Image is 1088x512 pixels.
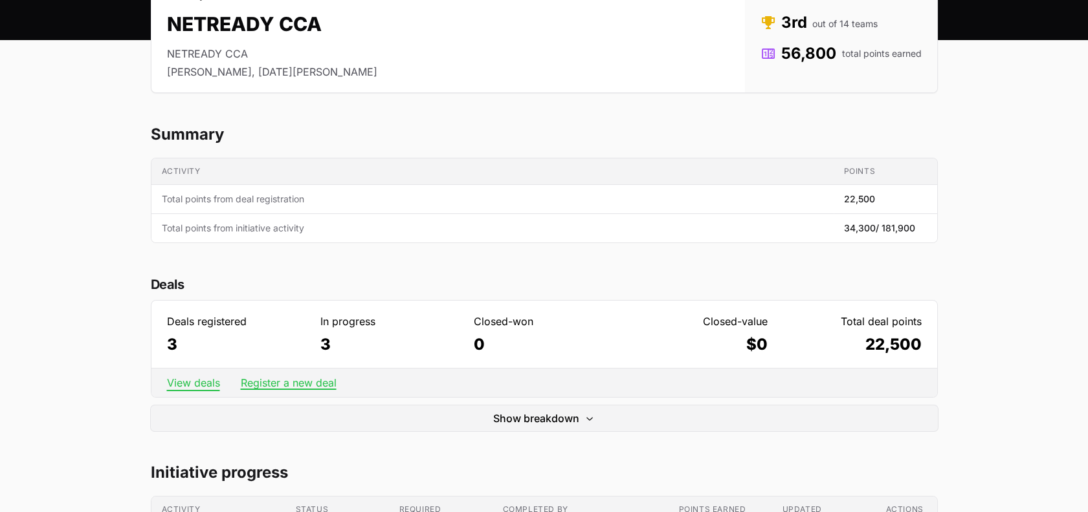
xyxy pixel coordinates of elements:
dd: 56,800 [760,43,922,64]
a: Register a new deal [241,376,337,389]
th: Points [834,158,937,185]
span: Total points from deal registration [162,193,823,206]
h2: Initiative progress [151,462,938,483]
span: Total points from initiative activity [162,222,823,235]
button: Show breakdownExpand/Collapse [151,405,938,431]
dt: Closed-value [627,314,768,329]
th: Activity [151,158,834,185]
span: out of 14 teams [812,17,878,30]
dd: 3rd [760,12,922,33]
dd: 3 [320,334,461,355]
span: 34,300 [844,222,915,235]
span: total points earned [842,47,922,60]
li: NETREADY CCA [167,46,377,61]
dt: Deals registered [167,314,307,329]
h2: NETREADY CCA [167,12,377,36]
dd: 22,500 [781,334,921,355]
a: View deals [167,376,220,389]
h2: Summary [151,124,938,145]
svg: Expand/Collapse [584,413,595,423]
dd: $0 [627,334,768,355]
h2: Deals [151,274,938,295]
span: / 181,900 [876,222,915,233]
section: NETREADY CCA's progress summary [151,124,938,243]
dt: Closed-won [474,314,614,329]
li: [PERSON_NAME], [DATE][PERSON_NAME] [167,64,377,80]
span: Show breakdown [493,411,579,426]
dt: Total deal points [781,314,921,329]
dt: In progress [320,314,461,329]
span: 22,500 [844,193,875,206]
section: Deal statistics [151,274,938,431]
dd: 0 [474,334,614,355]
dd: 3 [167,334,307,355]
